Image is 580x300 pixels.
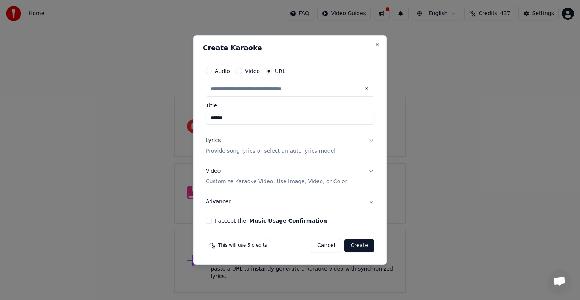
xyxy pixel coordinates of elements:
[206,131,374,161] button: LyricsProvide song lyrics or select an auto lyrics model
[206,103,374,108] label: Title
[218,243,267,249] span: This will use 5 credits
[206,137,221,144] div: Lyrics
[206,147,335,155] p: Provide song lyrics or select an auto lyrics model
[203,45,377,51] h2: Create Karaoke
[245,68,260,74] label: Video
[206,167,347,186] div: Video
[275,68,285,74] label: URL
[215,68,230,74] label: Audio
[344,239,374,252] button: Create
[215,218,327,223] label: I accept the
[311,239,341,252] button: Cancel
[206,178,347,186] p: Customize Karaoke Video: Use Image, Video, or Color
[249,218,327,223] button: I accept the
[206,161,374,192] button: VideoCustomize Karaoke Video: Use Image, Video, or Color
[206,192,374,212] button: Advanced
